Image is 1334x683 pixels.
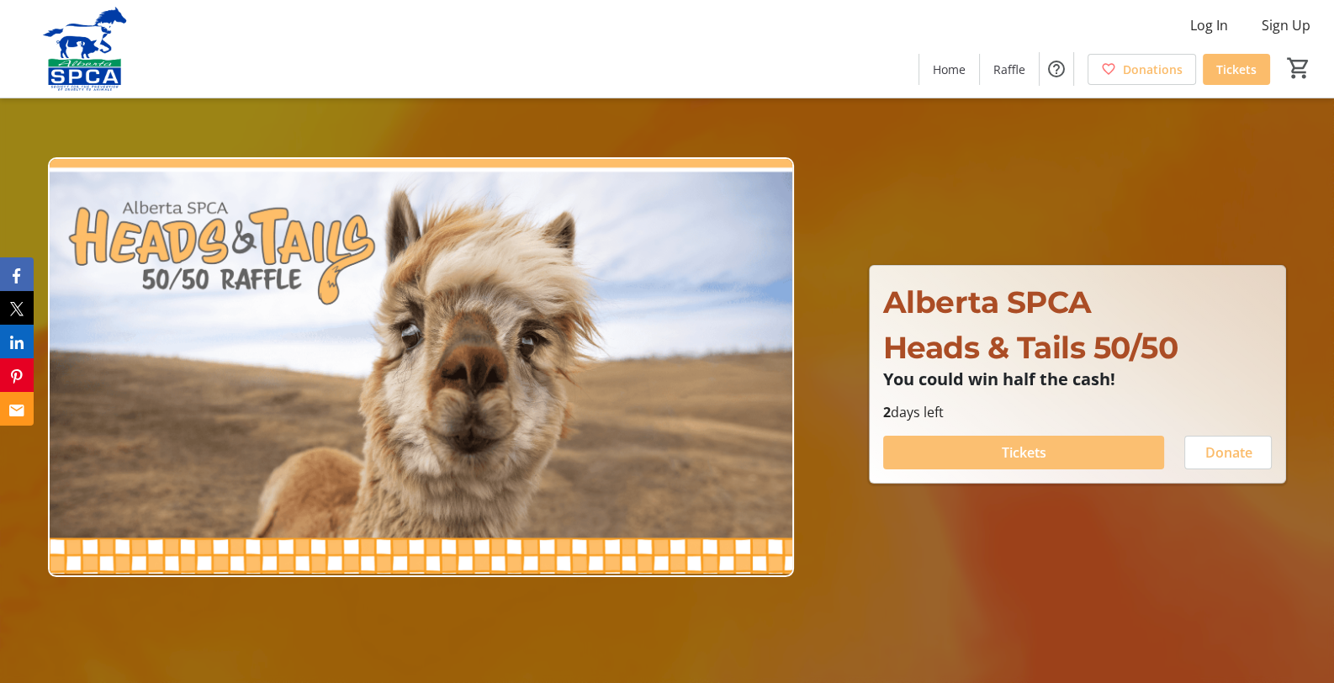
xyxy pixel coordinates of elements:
[883,283,1092,320] span: Alberta SPCA
[883,436,1165,469] button: Tickets
[993,61,1025,78] span: Raffle
[10,7,160,91] img: Alberta SPCA's Logo
[933,61,966,78] span: Home
[1177,12,1241,39] button: Log In
[1088,54,1196,85] a: Donations
[48,157,794,577] img: Campaign CTA Media Photo
[883,370,1273,389] p: You could win half the cash!
[980,54,1039,85] a: Raffle
[919,54,979,85] a: Home
[1040,52,1073,86] button: Help
[1262,15,1310,35] span: Sign Up
[1190,15,1228,35] span: Log In
[1216,61,1257,78] span: Tickets
[883,329,1178,366] span: Heads & Tails 50/50
[1203,54,1270,85] a: Tickets
[1002,442,1046,463] span: Tickets
[1284,53,1314,83] button: Cart
[883,403,891,421] span: 2
[1204,442,1252,463] span: Donate
[1184,436,1272,469] button: Donate
[1123,61,1183,78] span: Donations
[1248,12,1324,39] button: Sign Up
[883,402,1273,422] p: days left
